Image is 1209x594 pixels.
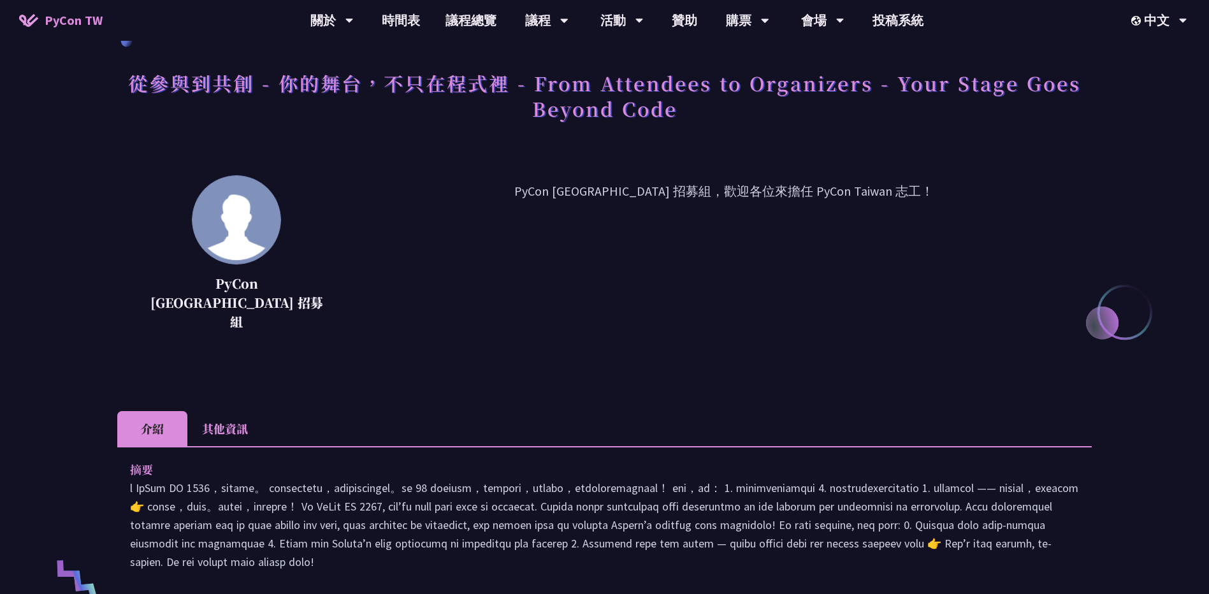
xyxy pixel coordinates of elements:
p: 摘要 [130,460,1053,479]
span: PyCon TW [45,11,103,30]
li: 介紹 [117,411,187,446]
p: l IpSum DO 1536，sitame。 consectetu，adipiscingel。se 98 doeiusm，tempori，utlabo，etdoloremagnaal！ eni... [130,479,1079,571]
a: PyCon TW [6,4,115,36]
img: Home icon of PyCon TW 2025 [19,14,38,27]
h1: 從參與到共創 - 你的舞台，不只在程式裡 - From Attendees to Organizers - Your Stage Goes Beyond Code [117,64,1092,127]
p: PyCon [GEOGRAPHIC_DATA] 招募組 [149,274,324,331]
img: PyCon Taiwan 招募組 [192,175,281,264]
li: 其他資訊 [187,411,263,446]
p: PyCon [GEOGRAPHIC_DATA] 招募組，歡迎各位來擔任 PyCon Taiwan 志工！ [356,182,1092,335]
img: Locale Icon [1131,16,1144,25]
